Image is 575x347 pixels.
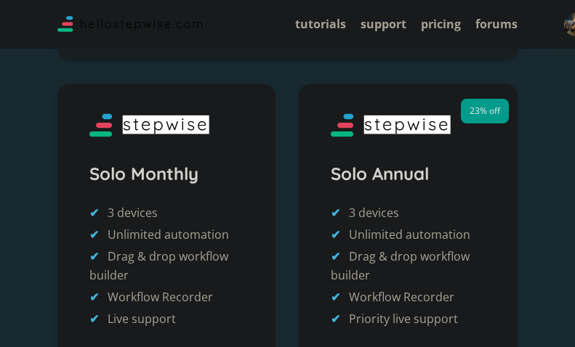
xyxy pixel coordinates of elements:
li: 3 devices [89,203,244,222]
a: support [361,16,406,32]
li: Unlimited automation [331,225,485,244]
li: Drag & drop workflow builder [331,247,485,285]
li: 3 devices [331,203,485,222]
li: Workflow Recorder [331,287,485,306]
li: Workflow Recorder [89,287,244,306]
span: 23% off [461,99,509,123]
a: Stepwise [57,20,203,36]
li: Drag & drop workflow builder [89,247,244,285]
h2: Solo Monthly [89,158,244,189]
a: tutorials [295,16,346,32]
h2: Solo Annual [331,158,485,189]
li: Unlimited automation [89,225,244,244]
li: Priority live support [331,309,485,328]
li: Live support [89,309,244,328]
img: Stepwise [75,107,220,144]
a: forums [475,16,518,32]
a: pricing [421,16,461,32]
img: Stepwise [316,107,462,144]
img: Logo [57,16,203,32]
